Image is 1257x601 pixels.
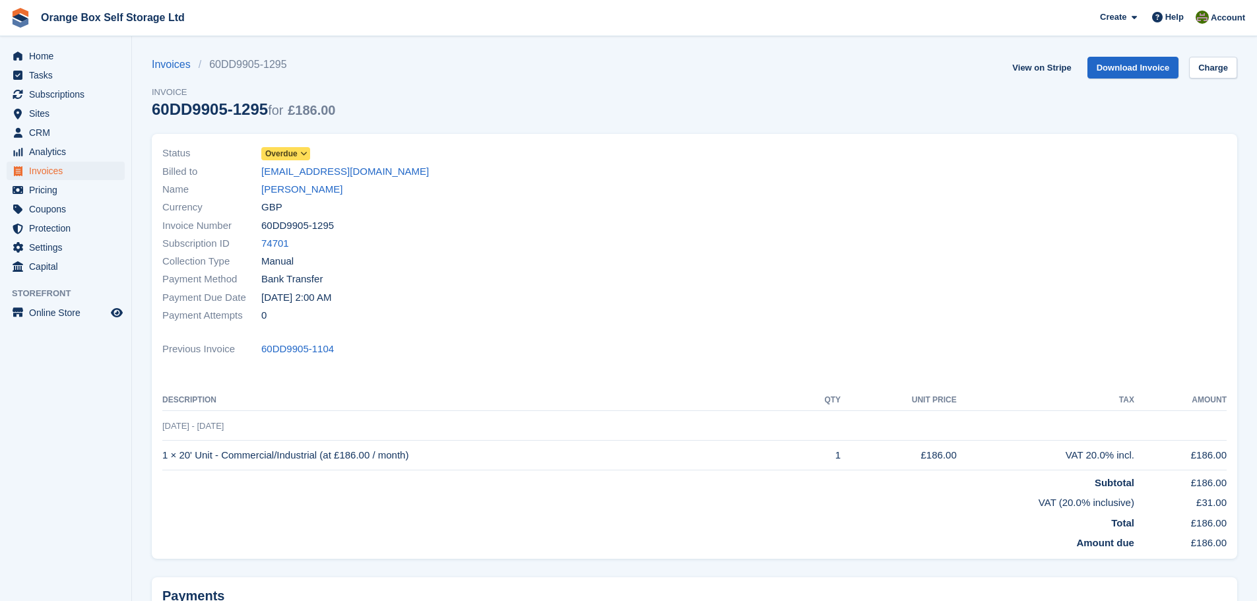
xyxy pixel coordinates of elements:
[29,257,108,276] span: Capital
[162,290,261,305] span: Payment Due Date
[7,66,125,84] a: menu
[162,308,261,323] span: Payment Attempts
[29,238,108,257] span: Settings
[288,103,335,117] span: £186.00
[957,448,1134,463] div: VAT 20.0% incl.
[261,290,331,305] time: 2025-10-02 01:00:00 UTC
[841,441,957,470] td: £186.00
[162,146,261,161] span: Status
[268,103,283,117] span: for
[152,57,335,73] nav: breadcrumbs
[162,441,798,470] td: 1 × 20' Unit - Commercial/Industrial (at £186.00 / month)
[261,272,323,287] span: Bank Transfer
[7,181,125,199] a: menu
[1211,11,1245,24] span: Account
[1134,490,1227,511] td: £31.00
[162,342,261,357] span: Previous Invoice
[29,104,108,123] span: Sites
[36,7,190,28] a: Orange Box Self Storage Ltd
[29,66,108,84] span: Tasks
[7,257,125,276] a: menu
[152,100,335,118] div: 60DD9905-1295
[29,142,108,161] span: Analytics
[1100,11,1126,24] span: Create
[7,123,125,142] a: menu
[11,8,30,28] img: stora-icon-8386f47178a22dfd0bd8f6a31ec36ba5ce8667c1dd55bd0f319d3a0aa187defe.svg
[29,303,108,322] span: Online Store
[162,254,261,269] span: Collection Type
[162,390,798,411] th: Description
[29,162,108,180] span: Invoices
[29,181,108,199] span: Pricing
[798,441,841,470] td: 1
[261,218,334,234] span: 60DD9905-1295
[162,236,261,251] span: Subscription ID
[261,342,334,357] a: 60DD9905-1104
[261,236,289,251] a: 74701
[265,148,298,160] span: Overdue
[162,421,224,431] span: [DATE] - [DATE]
[162,272,261,287] span: Payment Method
[1007,57,1076,79] a: View on Stripe
[162,164,261,179] span: Billed to
[29,47,108,65] span: Home
[152,57,199,73] a: Invoices
[109,305,125,321] a: Preview store
[1134,470,1227,490] td: £186.00
[261,182,342,197] a: [PERSON_NAME]
[7,219,125,237] a: menu
[7,162,125,180] a: menu
[957,390,1134,411] th: Tax
[1134,511,1227,531] td: £186.00
[162,218,261,234] span: Invoice Number
[12,287,131,300] span: Storefront
[841,390,957,411] th: Unit Price
[7,47,125,65] a: menu
[7,104,125,123] a: menu
[1196,11,1209,24] img: Pippa White
[29,219,108,237] span: Protection
[162,490,1134,511] td: VAT (20.0% inclusive)
[29,123,108,142] span: CRM
[1165,11,1184,24] span: Help
[1095,477,1134,488] strong: Subtotal
[7,142,125,161] a: menu
[29,200,108,218] span: Coupons
[261,164,429,179] a: [EMAIL_ADDRESS][DOMAIN_NAME]
[261,308,267,323] span: 0
[152,86,335,99] span: Invoice
[1087,57,1179,79] a: Download Invoice
[1076,537,1134,548] strong: Amount due
[1189,57,1237,79] a: Charge
[7,200,125,218] a: menu
[1134,530,1227,551] td: £186.00
[1111,517,1134,528] strong: Total
[261,254,294,269] span: Manual
[7,85,125,104] a: menu
[7,303,125,322] a: menu
[1134,390,1227,411] th: Amount
[29,85,108,104] span: Subscriptions
[7,238,125,257] a: menu
[798,390,841,411] th: QTY
[261,146,310,161] a: Overdue
[162,200,261,215] span: Currency
[162,182,261,197] span: Name
[1134,441,1227,470] td: £186.00
[261,200,282,215] span: GBP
